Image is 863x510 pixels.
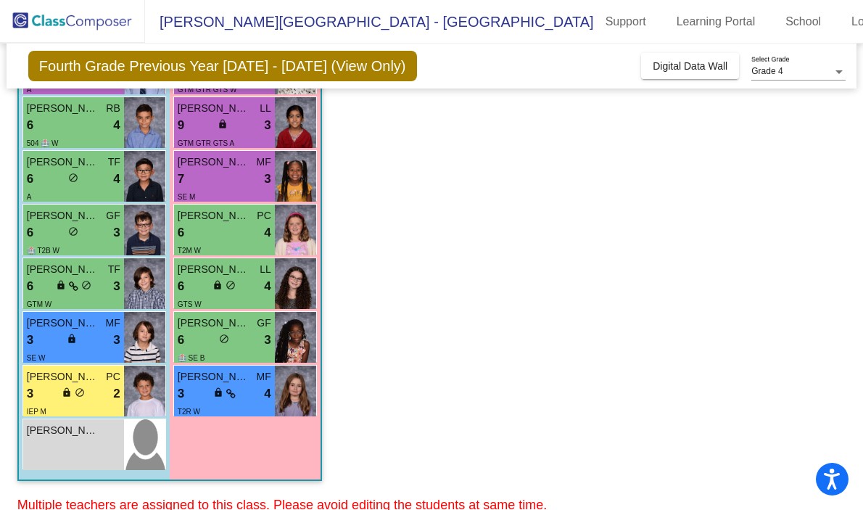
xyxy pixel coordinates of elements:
[178,208,250,223] span: [PERSON_NAME]
[178,193,195,201] span: SE M
[178,139,234,147] span: GTM GTR GTS A
[260,101,271,116] span: LL
[27,170,33,189] span: 6
[594,10,658,33] a: Support
[178,247,201,255] span: T2M W
[257,316,271,331] span: GF
[67,334,77,344] span: lock
[113,116,120,135] span: 4
[106,316,120,331] span: MF
[27,369,99,384] span: [PERSON_NAME]
[257,155,271,170] span: MF
[113,331,120,350] span: 3
[178,116,184,135] span: 9
[27,86,32,94] span: A
[108,155,120,170] span: TF
[27,101,99,116] span: [PERSON_NAME]
[264,116,271,135] span: 3
[178,384,184,403] span: 3
[178,316,250,331] span: [PERSON_NAME]
[27,262,99,277] span: [PERSON_NAME]
[113,170,120,189] span: 4
[27,408,46,416] span: IEP M
[178,369,250,384] span: [PERSON_NAME]
[260,262,271,277] span: LL
[178,331,184,350] span: 6
[68,226,78,237] span: do_not_disturb_alt
[257,369,271,384] span: MF
[108,262,120,277] span: TF
[27,208,99,223] span: [PERSON_NAME]
[145,10,594,33] span: [PERSON_NAME][GEOGRAPHIC_DATA] - [GEOGRAPHIC_DATA]
[106,101,120,116] span: RB
[178,408,200,416] span: T2R W
[653,60,727,72] span: Digital Data Wall
[178,300,202,308] span: GTS W
[257,208,271,223] span: PC
[264,331,271,350] span: 3
[75,387,85,398] span: do_not_disturb_alt
[106,369,120,384] span: PC
[27,423,99,438] span: [PERSON_NAME]
[27,300,51,308] span: GTM W
[218,119,228,129] span: lock
[27,193,32,201] span: A
[113,223,120,242] span: 3
[27,247,59,255] span: 🏥 T2B W
[27,139,59,147] span: 504 🏥 W
[178,277,184,296] span: 6
[27,116,33,135] span: 6
[774,10,833,33] a: School
[113,277,120,296] span: 3
[264,384,271,403] span: 4
[56,280,66,290] span: lock
[27,277,33,296] span: 6
[178,101,250,116] span: [PERSON_NAME]
[264,277,271,296] span: 4
[264,223,271,242] span: 4
[68,173,78,183] span: do_not_disturb_alt
[665,10,767,33] a: Learning Portal
[27,316,99,331] span: [PERSON_NAME]
[751,66,783,76] span: Grade 4
[27,331,33,350] span: 3
[178,223,184,242] span: 6
[178,354,205,362] span: 🏥 SE B
[213,387,223,398] span: lock
[62,387,72,398] span: lock
[178,86,237,94] span: GTM GTR GTS W
[27,354,46,362] span: SE W
[178,155,250,170] span: [PERSON_NAME]
[27,155,99,170] span: [PERSON_NAME]
[27,384,33,403] span: 3
[212,280,223,290] span: lock
[226,280,236,290] span: do_not_disturb_alt
[178,262,250,277] span: [PERSON_NAME]
[106,208,120,223] span: GF
[641,53,739,79] button: Digital Data Wall
[178,170,184,189] span: 7
[28,51,417,81] span: Fourth Grade Previous Year [DATE] - [DATE] (View Only)
[219,334,229,344] span: do_not_disturb_alt
[113,384,120,403] span: 2
[81,280,91,290] span: do_not_disturb_alt
[27,223,33,242] span: 6
[264,170,271,189] span: 3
